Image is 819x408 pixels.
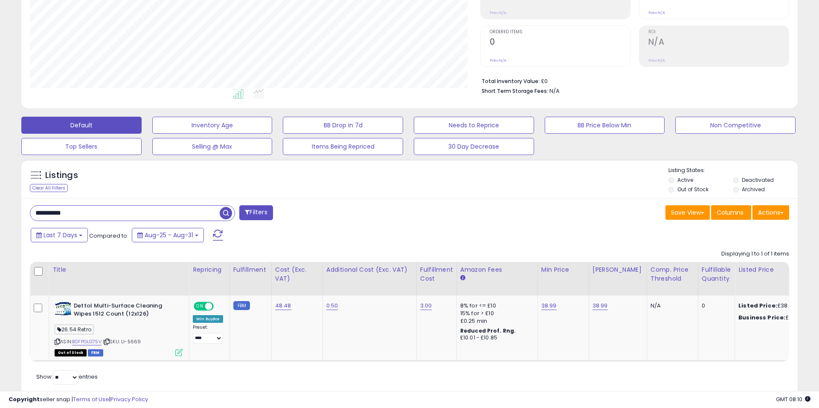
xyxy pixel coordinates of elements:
[549,87,560,95] span: N/A
[45,170,78,181] h5: Listings
[776,395,810,403] span: 2025-09-8 08:10 GMT
[738,302,809,310] div: £38.99
[648,10,665,15] small: Prev: N/A
[711,205,751,220] button: Columns
[541,265,585,274] div: Min Price
[55,325,94,334] span: 26.54 Retro
[414,117,534,134] button: Needs to Reprice
[677,186,709,193] label: Out of Stock
[460,317,531,325] div: £0.25 min
[651,265,694,283] div: Comp. Price Threshold
[592,265,643,274] div: [PERSON_NAME]
[132,228,204,242] button: Aug-25 - Aug-31
[275,302,291,310] a: 48.48
[233,301,250,310] small: FBM
[212,303,226,310] span: OFF
[460,265,534,274] div: Amazon Fees
[55,302,183,355] div: ASIN:
[103,338,141,345] span: | SKU: LI-5669
[110,395,148,403] a: Privacy Policy
[648,58,665,63] small: Prev: N/A
[482,78,540,85] b: Total Inventory Value:
[30,184,68,192] div: Clear All Filters
[21,138,142,155] button: Top Sellers
[21,117,142,134] button: Default
[275,265,319,283] div: Cost (Exc. VAT)
[36,373,98,381] span: Show: entries
[74,302,177,320] b: Dettol Multi-Surface Cleaning Wipes 1512 Count (12x126)
[89,232,128,240] span: Compared to:
[541,302,557,310] a: 38.99
[460,302,531,310] div: 8% for <= £10
[702,302,728,310] div: 0
[193,265,226,274] div: Repricing
[152,117,273,134] button: Inventory Age
[145,231,193,239] span: Aug-25 - Aug-31
[460,334,531,342] div: £10.01 - £10.85
[677,176,693,184] label: Active
[55,349,87,356] span: All listings that are currently out of stock and unavailable for purchase on Amazon
[152,138,273,155] button: Selling @ Max
[592,302,608,310] a: 38.99
[738,302,777,310] b: Listed Price:
[648,37,789,49] h2: N/A
[742,186,765,193] label: Archived
[239,205,273,220] button: Filters
[193,325,223,344] div: Preset:
[490,58,506,63] small: Prev: N/A
[460,274,465,282] small: Amazon Fees.
[283,138,403,155] button: Items Being Repriced
[195,303,205,310] span: ON
[460,327,516,334] b: Reduced Prof. Rng.
[717,208,743,217] span: Columns
[414,138,534,155] button: 30 Day Decrease
[752,205,789,220] button: Actions
[9,395,40,403] strong: Copyright
[283,117,403,134] button: BB Drop in 7d
[482,87,548,95] b: Short Term Storage Fees:
[675,117,796,134] button: Non Competitive
[326,265,413,274] div: Additional Cost (Exc. VAT)
[31,228,88,242] button: Last 7 Days
[55,302,72,316] img: 41QVHeMZmZL._SL40_.jpg
[648,30,789,34] span: ROI
[702,265,731,283] div: Fulfillable Quantity
[490,10,506,15] small: Prev: N/A
[9,396,148,404] div: seller snap | |
[73,395,109,403] a: Terms of Use
[738,313,785,322] b: Business Price:
[490,37,630,49] h2: 0
[738,265,812,274] div: Listed Price
[668,167,797,175] p: Listing States:
[88,349,103,356] span: FBM
[742,176,774,184] label: Deactivated
[72,338,102,345] a: B0FPGLG75V
[545,117,665,134] button: BB Price Below Min
[490,30,630,34] span: Ordered Items
[326,302,338,310] a: 0.50
[233,265,268,274] div: Fulfillment
[420,265,453,283] div: Fulfillment Cost
[44,231,77,239] span: Last 7 Days
[482,75,783,86] li: £0
[651,302,691,310] div: N/A
[738,314,809,322] div: £38.99
[721,250,789,258] div: Displaying 1 to 1 of 1 items
[193,315,223,323] div: Win BuyBox
[460,310,531,317] div: 15% for > £10
[665,205,710,220] button: Save View
[420,302,432,310] a: 3.00
[52,265,186,274] div: Title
